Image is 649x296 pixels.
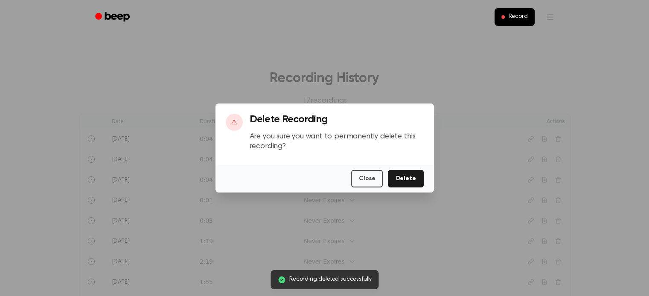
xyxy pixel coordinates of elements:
[495,8,534,26] button: Record
[250,114,424,125] h3: Delete Recording
[540,7,560,27] button: Open menu
[388,170,423,187] button: Delete
[289,275,372,284] span: Recording deleted successfully
[351,170,383,187] button: Close
[89,9,137,26] a: Beep
[250,132,424,151] p: Are you sure you want to permanently delete this recording?
[226,114,243,131] div: ⚠
[508,13,527,21] span: Record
